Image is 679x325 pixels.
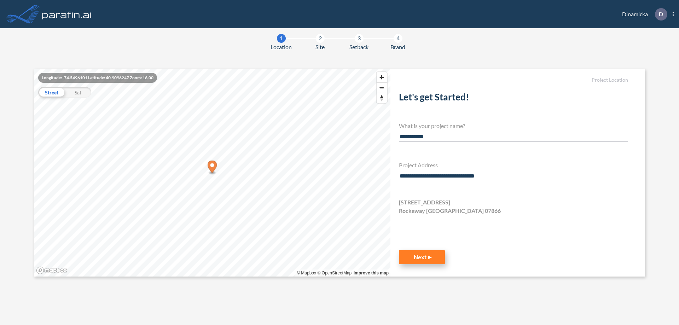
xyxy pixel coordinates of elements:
[399,250,445,264] button: Next
[611,8,674,21] div: Dinamicka
[377,83,387,93] span: Zoom out
[399,162,628,168] h4: Project Address
[297,271,316,275] a: Mapbox
[65,87,91,98] div: Sat
[315,43,325,51] span: Site
[208,161,217,175] div: Map marker
[399,77,628,83] h5: Project Location
[316,34,325,43] div: 2
[41,7,93,21] img: logo
[355,34,364,43] div: 3
[354,271,389,275] a: Improve this map
[38,87,65,98] div: Street
[271,43,292,51] span: Location
[394,34,402,43] div: 4
[38,73,157,83] div: Longitude: -74.5496101 Latitude: 40.9096247 Zoom: 16.00
[34,69,390,277] canvas: Map
[399,92,628,105] h2: Let's get Started!
[390,43,405,51] span: Brand
[36,266,67,274] a: Mapbox homepage
[399,207,501,215] span: Rockaway [GEOGRAPHIC_DATA] 07866
[399,122,628,129] h4: What is your project name?
[317,271,352,275] a: OpenStreetMap
[399,198,450,207] span: [STREET_ADDRESS]
[377,82,387,93] button: Zoom out
[277,34,286,43] div: 1
[659,11,663,17] p: D
[349,43,368,51] span: Setback
[377,93,387,103] button: Reset bearing to north
[377,72,387,82] button: Zoom in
